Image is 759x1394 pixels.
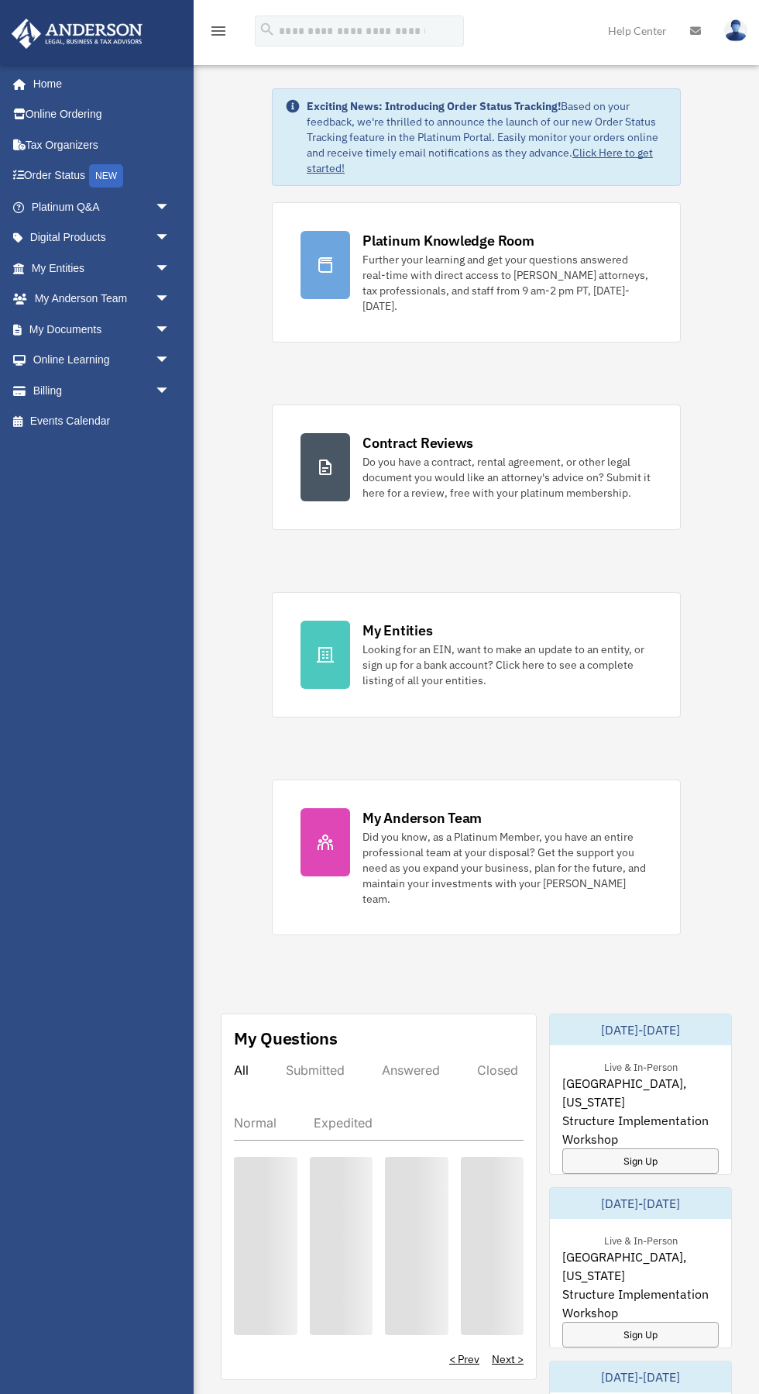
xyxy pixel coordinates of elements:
[11,284,194,315] a: My Anderson Teamarrow_drop_down
[562,1285,719,1322] span: Structure Implementation Workshop
[286,1062,345,1078] div: Submitted
[307,98,668,176] div: Based on your feedback, we're thrilled to announce the launch of our new Order Status Tracking fe...
[592,1058,690,1074] div: Live & In-Person
[209,27,228,40] a: menu
[272,592,681,718] a: My Entities Looking for an EIN, want to make an update to an entity, or sign up for a bank accoun...
[562,1322,719,1348] a: Sign Up
[272,780,681,935] a: My Anderson Team Did you know, as a Platinum Member, you have an entire professional team at your...
[272,404,681,530] a: Contract Reviews Do you have a contract, rental agreement, or other legal document you would like...
[307,146,653,175] a: Click Here to get started!
[11,314,194,345] a: My Documentsarrow_drop_down
[11,375,194,406] a: Billingarrow_drop_down
[550,1014,731,1045] div: [DATE]-[DATE]
[362,808,482,828] div: My Anderson Team
[11,99,194,130] a: Online Ordering
[155,375,186,407] span: arrow_drop_down
[592,1231,690,1248] div: Live & In-Person
[362,642,652,688] div: Looking for an EIN, want to make an update to an entity, or sign up for a bank account? Click her...
[11,160,194,192] a: Order StatusNEW
[234,1027,338,1050] div: My Questions
[562,1111,719,1148] span: Structure Implementation Workshop
[155,191,186,223] span: arrow_drop_down
[550,1361,731,1392] div: [DATE]-[DATE]
[362,231,534,250] div: Platinum Knowledge Room
[155,345,186,377] span: arrow_drop_down
[155,284,186,315] span: arrow_drop_down
[234,1115,276,1131] div: Normal
[11,129,194,160] a: Tax Organizers
[492,1351,524,1367] a: Next >
[724,19,747,42] img: User Pic
[362,252,652,314] div: Further your learning and get your questions answered real-time with direct access to [PERSON_NAM...
[11,222,194,253] a: Digital Productsarrow_drop_down
[362,433,473,453] div: Contract Reviews
[11,406,194,437] a: Events Calendar
[562,1248,719,1285] span: [GEOGRAPHIC_DATA], [US_STATE]
[550,1188,731,1219] div: [DATE]-[DATE]
[11,345,194,376] a: Online Learningarrow_drop_down
[11,253,194,284] a: My Entitiesarrow_drop_down
[272,202,681,342] a: Platinum Knowledge Room Further your learning and get your questions answered real-time with dire...
[11,68,186,99] a: Home
[562,1074,719,1111] span: [GEOGRAPHIC_DATA], [US_STATE]
[314,1115,373,1131] div: Expedited
[155,314,186,346] span: arrow_drop_down
[155,222,186,254] span: arrow_drop_down
[209,22,228,40] i: menu
[307,99,561,113] strong: Exciting News: Introducing Order Status Tracking!
[7,19,147,49] img: Anderson Advisors Platinum Portal
[382,1062,440,1078] div: Answered
[477,1062,518,1078] div: Closed
[155,253,186,284] span: arrow_drop_down
[362,454,652,501] div: Do you have a contract, rental agreement, or other legal document you would like an attorney's ad...
[362,829,652,907] div: Did you know, as a Platinum Member, you have an entire professional team at your disposal? Get th...
[11,191,194,222] a: Platinum Q&Aarrow_drop_down
[562,1148,719,1174] a: Sign Up
[89,164,123,188] div: NEW
[234,1062,249,1078] div: All
[449,1351,479,1367] a: < Prev
[362,621,432,640] div: My Entities
[259,21,276,38] i: search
